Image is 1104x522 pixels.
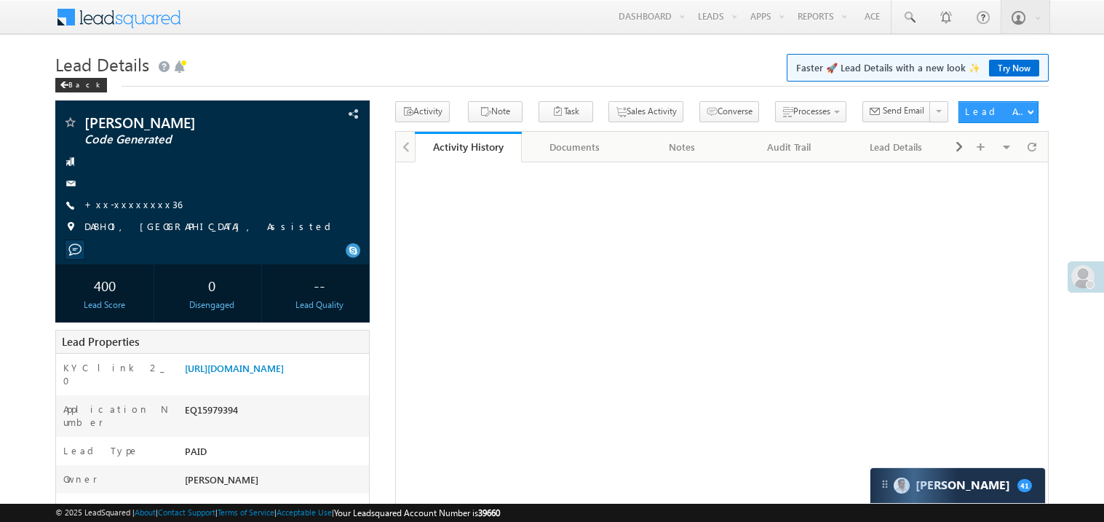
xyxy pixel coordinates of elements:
[63,403,170,429] label: Application Number
[843,132,950,162] a: Lead Details
[55,506,500,520] span: © 2025 LeadSquared | | | | |
[55,52,149,76] span: Lead Details
[854,138,937,156] div: Lead Details
[883,104,924,117] span: Send Email
[218,507,274,517] a: Terms of Service
[894,478,910,494] img: Carter
[62,334,139,349] span: Lead Properties
[629,132,736,162] a: Notes
[84,115,279,130] span: [PERSON_NAME]
[63,444,139,457] label: Lead Type
[135,507,156,517] a: About
[747,138,830,156] div: Audit Trail
[277,507,332,517] a: Acceptable Use
[59,272,151,298] div: 400
[166,298,258,312] div: Disengaged
[84,198,182,210] a: +xx-xxxxxxxx36
[870,467,1046,504] div: carter-dragCarter[PERSON_NAME]41
[608,101,683,122] button: Sales Activity
[181,444,369,464] div: PAID
[274,298,365,312] div: Lead Quality
[55,78,107,92] div: Back
[426,140,511,154] div: Activity History
[478,507,500,518] span: 39660
[63,472,98,486] label: Owner
[84,133,279,147] span: Code Generated
[958,101,1039,123] button: Lead Actions
[415,132,522,162] a: Activity History
[84,220,336,234] span: DABHOI, [GEOGRAPHIC_DATA], Assisted
[185,362,284,374] a: [URL][DOMAIN_NAME]
[522,132,629,162] a: Documents
[158,507,215,517] a: Contact Support
[334,507,500,518] span: Your Leadsquared Account Number is
[796,60,1039,75] span: Faster 🚀 Lead Details with a new look ✨
[468,101,523,122] button: Note
[274,272,365,298] div: --
[879,478,891,490] img: carter-drag
[181,403,369,423] div: EQ15979394
[63,361,170,387] label: KYC link 2_0
[55,77,114,90] a: Back
[793,106,830,116] span: Processes
[989,60,1039,76] a: Try Now
[699,101,759,122] button: Converse
[395,101,450,122] button: Activity
[965,105,1027,118] div: Lead Actions
[59,298,151,312] div: Lead Score
[185,473,258,486] span: [PERSON_NAME]
[775,101,846,122] button: Processes
[916,478,1010,492] span: Carter
[736,132,843,162] a: Audit Trail
[539,101,593,122] button: Task
[166,272,258,298] div: 0
[533,138,616,156] div: Documents
[862,101,931,122] button: Send Email
[640,138,723,156] div: Notes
